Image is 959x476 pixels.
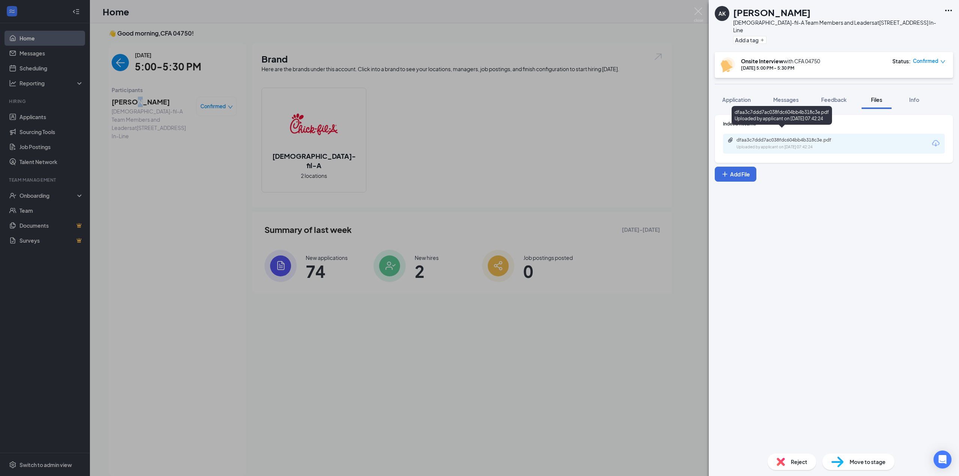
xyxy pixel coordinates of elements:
[722,96,751,103] span: Application
[733,6,811,19] h1: [PERSON_NAME]
[909,96,919,103] span: Info
[741,65,820,71] div: [DATE] 5:00 PM - 5:30 PM
[721,170,729,178] svg: Plus
[715,167,756,182] button: Add FilePlus
[944,6,953,15] svg: Ellipses
[719,10,726,17] div: AK
[940,59,946,64] span: down
[931,139,940,148] svg: Download
[821,96,847,103] span: Feedback
[723,121,945,127] div: Indeed Resume
[733,19,940,34] div: [DEMOGRAPHIC_DATA]-fil-A Team Members and Leaders at [STREET_ADDRESS] In-Line
[741,58,783,64] b: Onsite Interview
[791,458,807,466] span: Reject
[892,57,911,65] div: Status :
[727,137,849,150] a: Paperclipdfaa3c7ddd7ac038fdc604bb4b318c3e.pdfUploaded by applicant on [DATE] 07:42:24
[727,137,733,143] svg: Paperclip
[733,36,766,44] button: PlusAdd a tag
[850,458,886,466] span: Move to stage
[736,144,849,150] div: Uploaded by applicant on [DATE] 07:42:24
[732,106,832,125] div: dfaa3c7ddd7ac038fdc604bb4b318c3e.pdf Uploaded by applicant on [DATE] 07:42:24
[934,451,952,469] div: Open Intercom Messenger
[871,96,882,103] span: Files
[741,57,820,65] div: with CFA 04750
[773,96,799,103] span: Messages
[736,137,841,143] div: dfaa3c7ddd7ac038fdc604bb4b318c3e.pdf
[760,38,765,42] svg: Plus
[913,57,938,65] span: Confirmed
